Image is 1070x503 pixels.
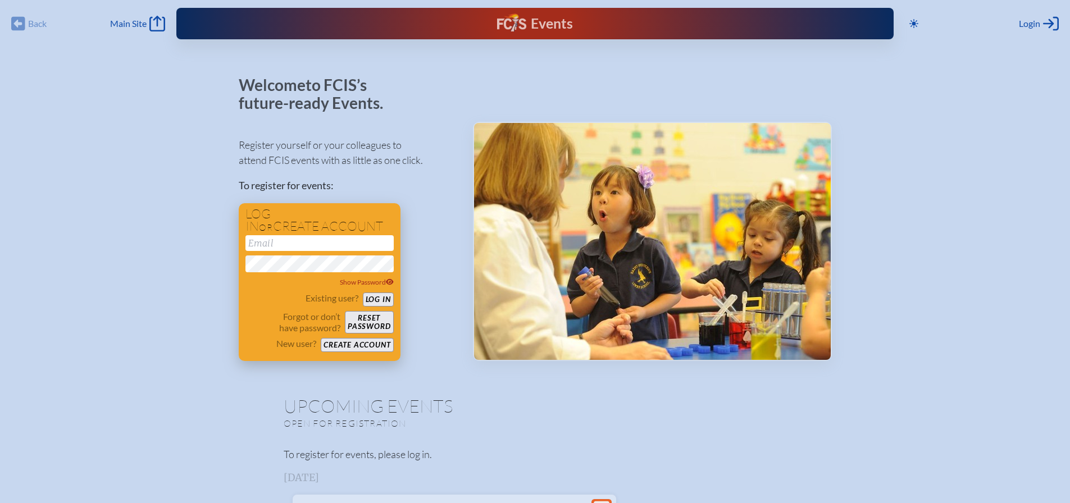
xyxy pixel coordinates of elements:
p: Existing user? [306,292,358,304]
span: Show Password [340,278,394,286]
button: Log in [363,292,394,307]
p: Forgot or don’t have password? [245,311,341,333]
span: Main Site [110,18,147,29]
h1: Log in create account [245,208,394,233]
p: Open for registration [284,418,580,429]
span: Login [1019,18,1040,29]
img: Events [474,123,831,360]
span: or [259,222,273,233]
p: To register for events, please log in. [284,447,787,462]
h3: [DATE] [284,472,787,483]
input: Email [245,235,394,251]
p: Register yourself or your colleagues to attend FCIS events with as little as one click. [239,138,455,168]
p: Welcome to FCIS’s future-ready Events. [239,76,396,112]
button: Resetpassword [345,311,393,333]
button: Create account [321,338,393,352]
p: To register for events: [239,178,455,193]
p: New user? [276,338,316,349]
h1: Upcoming Events [284,397,787,415]
div: FCIS Events — Future ready [374,13,696,34]
a: Main Site [110,16,165,31]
